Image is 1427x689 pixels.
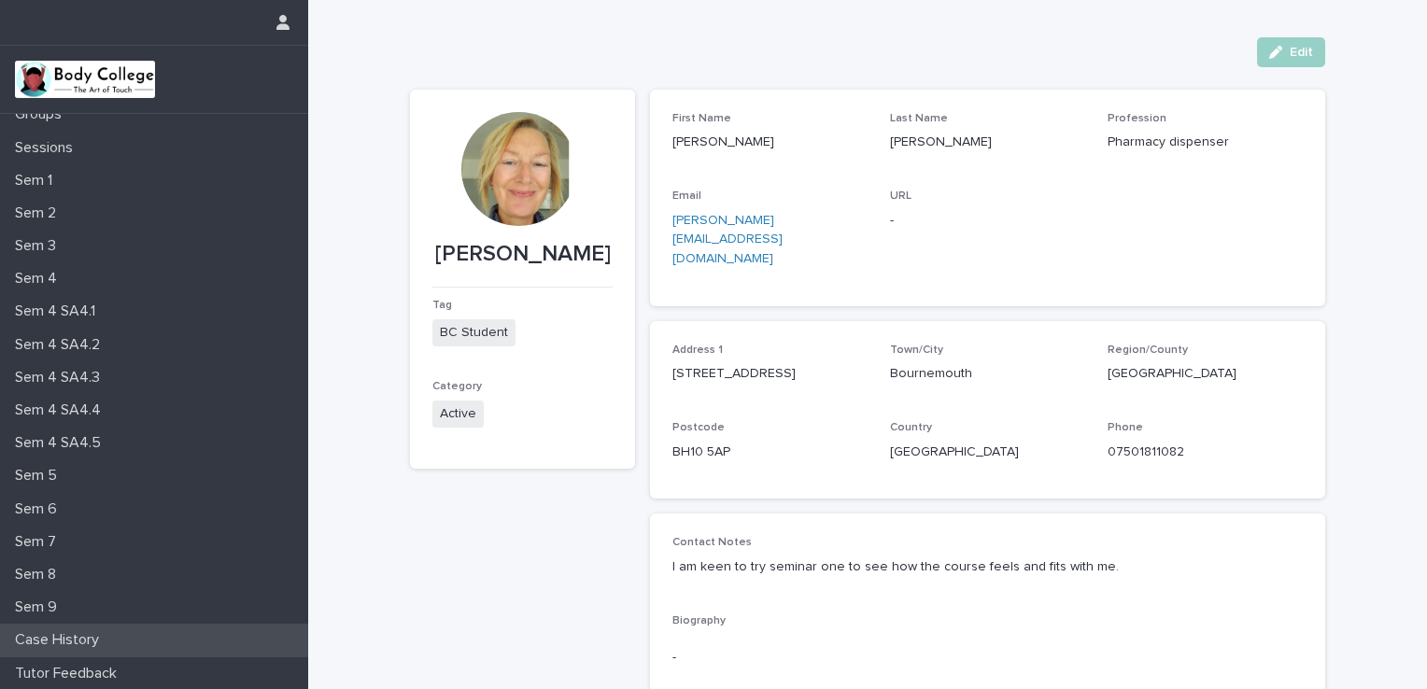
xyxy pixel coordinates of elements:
[1108,133,1303,152] p: Pharmacy dispenser
[7,401,116,419] p: Sem 4 SA4.4
[1108,344,1188,356] span: Region/County
[672,113,731,124] span: First Name
[1108,113,1166,124] span: Profession
[7,598,72,616] p: Sem 9
[432,319,516,346] span: BC Student
[7,665,132,682] p: Tutor Feedback
[7,434,116,452] p: Sem 4 SA4.5
[672,648,1303,668] p: -
[1290,46,1313,59] span: Edit
[890,344,943,356] span: Town/City
[890,190,911,202] span: URL
[1108,364,1303,384] p: [GEOGRAPHIC_DATA]
[672,557,1303,577] p: I am keen to try seminar one to see how the course feels and fits with me.
[432,381,482,392] span: Category
[7,105,77,123] p: Groups
[890,133,1085,152] p: [PERSON_NAME]
[890,113,948,124] span: Last Name
[890,422,932,433] span: Country
[7,631,114,649] p: Case History
[432,401,484,428] span: Active
[672,344,723,356] span: Address 1
[1257,37,1325,67] button: Edit
[7,369,115,387] p: Sem 4 SA4.3
[7,566,71,584] p: Sem 8
[7,302,110,320] p: Sem 4 SA4.1
[7,139,88,157] p: Sessions
[672,422,725,433] span: Postcode
[672,214,783,266] a: [PERSON_NAME][EMAIL_ADDRESS][DOMAIN_NAME]
[672,443,868,462] p: BH10 5AP
[890,364,1085,384] p: Bournemouth
[7,336,115,354] p: Sem 4 SA4.2
[672,537,752,548] span: Contact Notes
[7,172,67,190] p: Sem 1
[890,211,1085,231] p: -
[7,270,72,288] p: Sem 4
[672,190,701,202] span: Email
[672,364,868,384] p: [STREET_ADDRESS]
[1108,422,1143,433] span: Phone
[7,500,72,518] p: Sem 6
[890,443,1085,462] p: [GEOGRAPHIC_DATA]
[15,61,155,98] img: xvtzy2PTuGgGH0xbwGb2
[1108,445,1184,458] a: 07501811082
[7,204,71,222] p: Sem 2
[7,533,71,551] p: Sem 7
[7,467,72,485] p: Sem 5
[672,133,868,152] p: [PERSON_NAME]
[432,300,452,311] span: Tag
[432,241,613,268] p: [PERSON_NAME]
[7,237,71,255] p: Sem 3
[672,615,726,626] span: Biography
